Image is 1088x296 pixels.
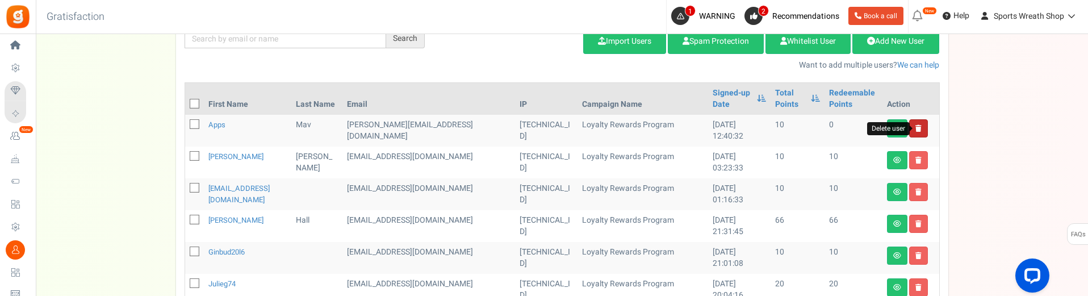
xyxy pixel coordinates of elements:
[915,252,922,259] i: Delete user
[825,115,882,147] td: 0
[515,242,578,274] td: [TECHNICAL_ID]
[34,6,117,28] h3: Gratisfaction
[771,147,825,178] td: 10
[342,147,515,178] td: customer
[578,83,708,115] th: Campaign Name
[342,210,515,242] td: customer
[515,147,578,178] td: [TECHNICAL_ID]
[208,247,245,257] a: ginbud20l6
[771,242,825,274] td: 10
[771,115,825,147] td: 10
[771,210,825,242] td: 66
[515,115,578,147] td: [TECHNICAL_ID]
[185,29,386,48] input: Search by email or name
[758,5,769,16] span: 2
[708,178,771,210] td: [DATE] 01:16:33
[291,210,342,242] td: Hall
[771,178,825,210] td: 10
[825,210,882,242] td: 66
[825,147,882,178] td: 10
[515,178,578,210] td: [TECHNICAL_ID]
[867,122,910,135] div: Delete user
[515,210,578,242] td: [TECHNICAL_ID]
[951,10,969,22] span: Help
[893,157,901,164] i: View details
[668,29,764,54] a: Spam Protection
[829,87,878,110] a: Redeemable Points
[291,147,342,178] td: [PERSON_NAME]
[825,178,882,210] td: 10
[882,83,939,115] th: Action
[208,215,263,226] a: [PERSON_NAME]
[5,4,31,30] img: Gratisfaction
[897,59,939,71] a: We can help
[208,119,225,130] a: Apps
[893,252,901,259] i: View details
[19,126,34,134] em: New
[713,87,751,110] a: Signed-up Date
[578,178,708,210] td: Loyalty Rewards Program
[708,115,771,147] td: [DATE] 12:40:32
[775,87,805,110] a: Total Points
[515,83,578,115] th: IP
[578,115,708,147] td: Loyalty Rewards Program
[685,5,696,16] span: 1
[765,29,851,54] a: Whitelist User
[578,147,708,178] td: Loyalty Rewards Program
[671,7,740,25] a: 1 WARNING
[893,220,901,227] i: View details
[915,220,922,227] i: Delete user
[578,242,708,274] td: Loyalty Rewards Program
[922,7,937,15] em: New
[772,10,839,22] span: Recommendations
[1070,224,1086,245] span: FAQs
[5,127,31,146] a: New
[386,29,425,48] div: Search
[442,60,940,71] p: Want to add multiple users?
[893,189,901,195] i: View details
[208,183,270,205] a: [EMAIL_ADDRESS][DOMAIN_NAME]
[208,278,236,289] a: julieg74
[708,210,771,242] td: [DATE] 21:31:45
[708,147,771,178] td: [DATE] 03:23:33
[848,7,903,25] a: Book a call
[915,284,922,291] i: Delete user
[909,119,928,137] a: Delete user
[204,83,292,115] th: First Name
[578,210,708,242] td: Loyalty Rewards Program
[893,284,901,291] i: View details
[744,7,844,25] a: 2 Recommendations
[342,83,515,115] th: Email
[852,29,939,54] a: Add New User
[825,242,882,274] td: 10
[291,115,342,147] td: Mav
[699,10,735,22] span: WARNING
[208,151,263,162] a: [PERSON_NAME]
[583,29,666,54] a: Import Users
[342,178,515,210] td: customer
[994,10,1064,22] span: Sports Wreath Shop
[708,242,771,274] td: [DATE] 21:01:08
[342,115,515,147] td: [PERSON_NAME][EMAIL_ADDRESS][DOMAIN_NAME]
[938,7,974,25] a: Help
[291,83,342,115] th: Last Name
[342,242,515,274] td: customer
